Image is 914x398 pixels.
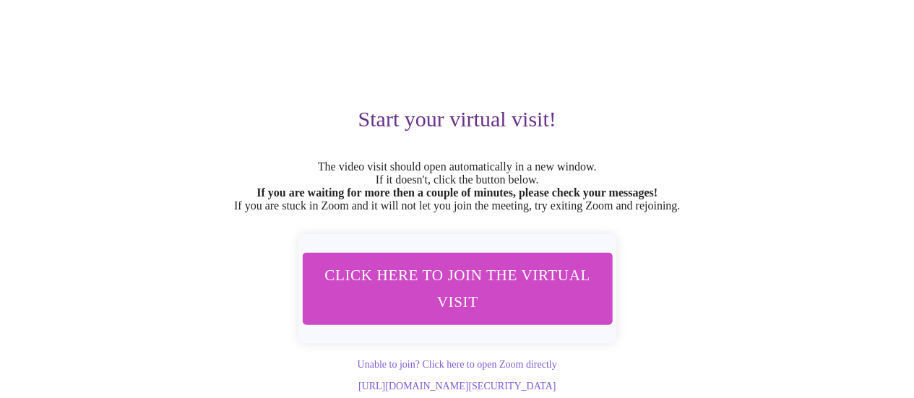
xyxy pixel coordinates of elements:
a: [URL][DOMAIN_NAME][SECURITY_DATA] [358,381,556,391]
p: The video visit should open automatically in a new window. If it doesn't, click the button below.... [23,160,891,212]
a: Unable to join? Click here to open Zoom directly [357,359,556,370]
h3: Start your virtual visit! [23,107,891,131]
button: Click here to join the virtual visit [302,253,612,325]
strong: If you are waiting for more then a couple of minutes, please check your messages! [256,186,658,199]
span: Click here to join the virtual visit [321,262,592,316]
